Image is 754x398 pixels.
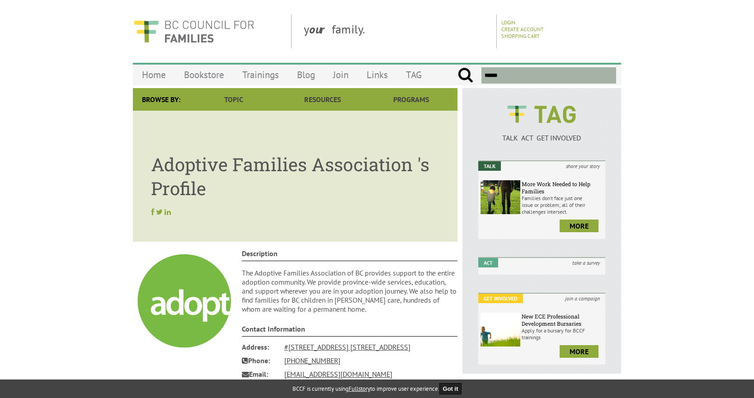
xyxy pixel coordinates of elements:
a: Join [324,64,358,85]
p: TALK ACT GET INVOLVED [478,133,605,142]
a: Programs [367,88,456,111]
h6: New ECE Professional Development Bursaries [522,313,603,327]
a: [EMAIL_ADDRESS][DOMAIN_NAME] [284,370,392,379]
span: Address [242,340,278,354]
h6: More Work Needed to Help Families [522,180,603,195]
a: Links [358,64,397,85]
img: BC Council for FAMILIES [133,14,255,48]
i: join a campaign [560,294,605,303]
span: Phone [242,354,278,367]
i: take a survey [567,258,605,267]
a: Login [501,19,515,26]
img: BCCF's TAG Logo [501,97,582,131]
span: Email [242,367,278,381]
img: Adoptive Families Association AFABC [133,249,234,351]
h4: Contact Information [242,324,458,337]
a: Home [133,64,175,85]
h4: Description [242,249,458,261]
strong: our [309,22,332,37]
a: Resources [278,88,367,111]
em: Talk [478,161,501,171]
a: [PHONE_NUMBER] [284,356,340,365]
a: Fullstory [349,385,370,393]
a: Shopping Cart [501,33,540,39]
a: more [560,345,598,358]
p: Apply for a bursary for BCCF trainings [522,327,603,341]
a: #[STREET_ADDRESS] [STREET_ADDRESS] [284,342,410,351]
a: Create Account [501,26,544,33]
p: Families don’t face just one issue or problem; all of their challenges intersect. [522,195,603,215]
i: share your story [561,161,605,171]
a: TALK ACT GET INVOLVED [478,124,605,142]
button: Got it [439,383,462,394]
em: Get Involved [478,294,523,303]
a: Bookstore [175,64,233,85]
a: more [560,220,598,232]
p: The Adoptive Families Association of BC provides support to the entire adoption community. We pro... [242,268,458,314]
div: y family. [297,14,497,48]
input: Submit [457,67,473,84]
h1: Adoptive Families Association 's Profile [151,143,439,200]
a: TAG [397,64,431,85]
a: Topic [189,88,278,111]
a: Trainings [233,64,288,85]
div: Browse By: [133,88,189,111]
a: Blog [288,64,324,85]
em: Act [478,258,498,267]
